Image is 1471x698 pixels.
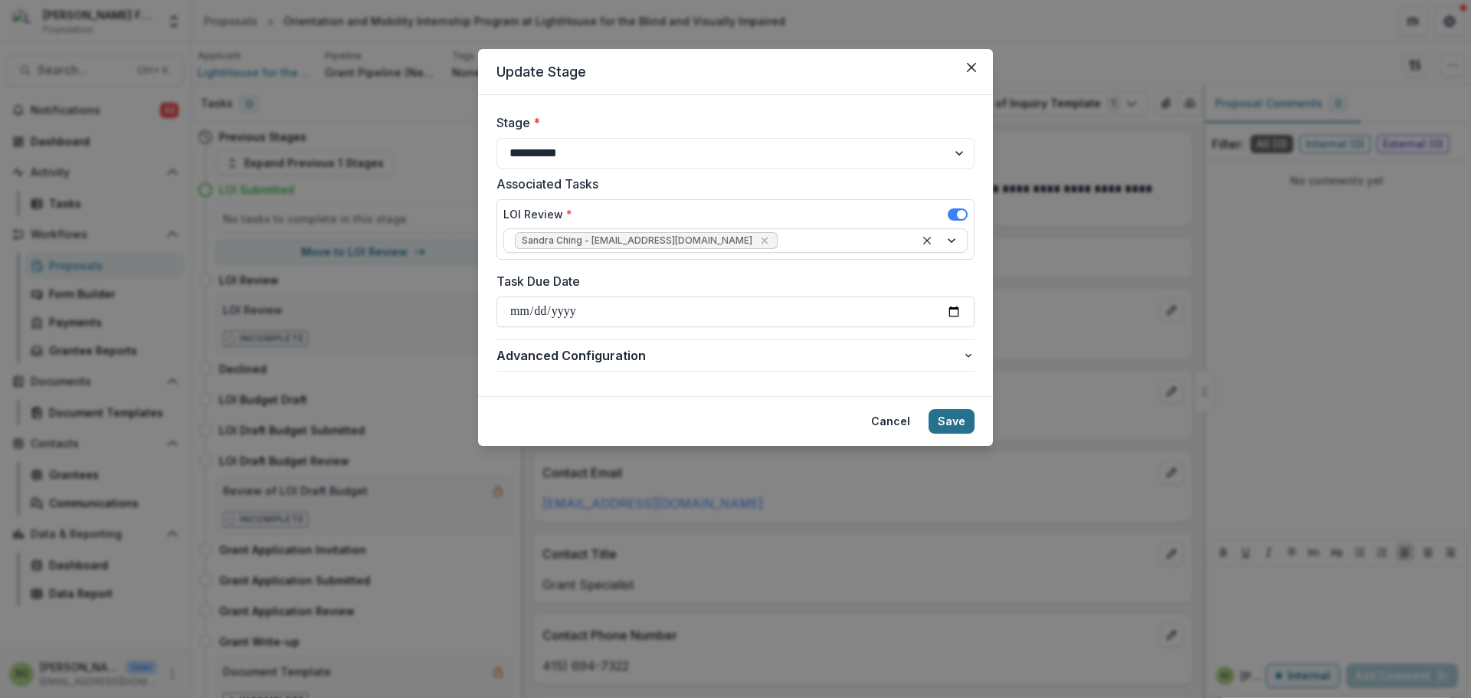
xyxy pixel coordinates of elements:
span: Sandra Ching - [EMAIL_ADDRESS][DOMAIN_NAME] [522,235,752,246]
label: Stage [496,113,965,132]
div: Remove Sandra Ching - sching@lavellefund.org [757,233,772,248]
label: Associated Tasks [496,175,965,193]
span: Advanced Configuration [496,346,962,365]
button: Save [929,409,975,434]
button: Advanced Configuration [496,340,975,371]
header: Update Stage [478,49,993,95]
label: LOI Review [503,206,572,222]
div: Clear selected options [918,231,936,250]
button: Close [959,55,984,80]
label: Task Due Date [496,272,965,290]
button: Cancel [862,409,919,434]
